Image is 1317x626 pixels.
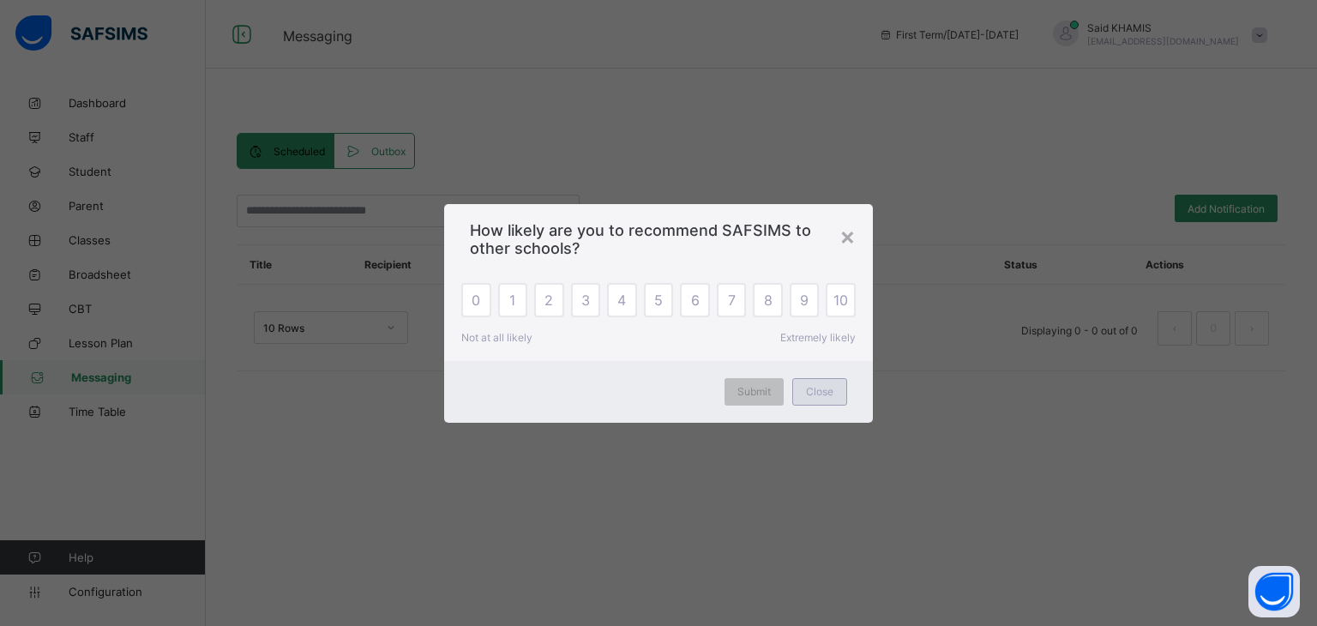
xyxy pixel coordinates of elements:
span: Close [806,385,833,398]
span: 1 [509,292,515,309]
span: 9 [800,292,809,309]
span: Extremely likely [780,331,856,344]
span: Submit [737,385,771,398]
button: Open asap [1248,566,1300,617]
span: Not at all likely [461,331,532,344]
span: 3 [581,292,590,309]
span: 8 [764,292,773,309]
span: 2 [544,292,553,309]
span: 5 [654,292,663,309]
span: How likely are you to recommend SAFSIMS to other schools? [470,221,847,257]
div: 0 [461,283,491,317]
span: 7 [728,292,736,309]
div: × [839,221,856,250]
span: 4 [617,292,626,309]
span: 10 [833,292,848,309]
span: 6 [691,292,700,309]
